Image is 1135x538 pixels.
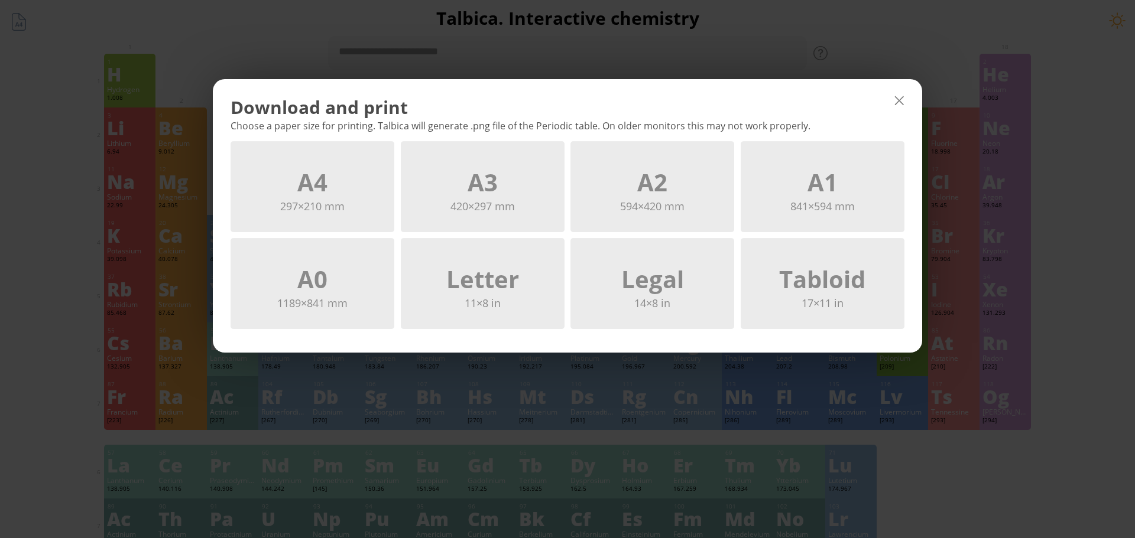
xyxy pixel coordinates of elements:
[232,166,393,199] div: A4
[402,166,563,199] div: A3
[232,296,393,310] div: 1189×841 mm
[402,263,563,296] div: Letter
[572,263,733,296] div: Legal
[402,296,563,310] div: 11×8 in
[572,166,733,199] div: A2
[742,166,903,199] div: A1
[231,95,904,119] div: Download and print
[232,199,393,213] div: 297×210 mm
[572,296,733,310] div: 14×8 in
[231,119,904,132] div: Choose a paper size for printing. Talbica will generate .png file of the Periodic table. On older...
[232,263,393,296] div: A0
[742,199,903,213] div: 841×594 mm
[402,199,563,213] div: 420×297 mm
[742,263,903,296] div: Tabloid
[572,199,733,213] div: 594×420 mm
[742,296,903,310] div: 17×11 in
